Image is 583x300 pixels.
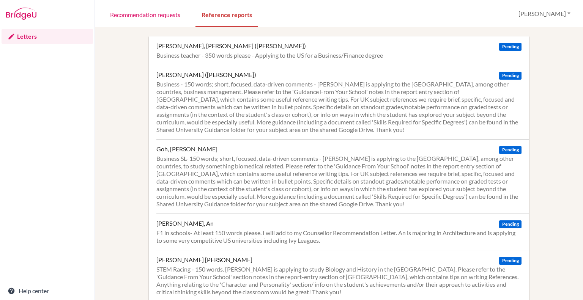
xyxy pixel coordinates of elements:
[156,71,256,79] div: [PERSON_NAME] ([PERSON_NAME])
[2,29,93,44] a: Letters
[499,257,521,265] span: Pending
[156,42,306,50] div: [PERSON_NAME], [PERSON_NAME] ([PERSON_NAME])
[515,6,574,21] button: [PERSON_NAME]
[156,52,522,59] div: Business teacher - 350 words please - Applying to the US for a Business/Finance degree
[2,283,93,298] a: Help center
[156,256,252,264] div: [PERSON_NAME] [PERSON_NAME]
[156,36,529,65] a: [PERSON_NAME], [PERSON_NAME] ([PERSON_NAME]) Pending Business teacher - 350 words please - Applyi...
[156,139,529,214] a: Goh, [PERSON_NAME] Pending Business SL- 150 words; short, focused, data-driven comments - [PERSON...
[499,43,521,51] span: Pending
[156,80,522,134] div: Business - 150 words; short, focused, data-driven comments - [PERSON_NAME] is applying to the [GE...
[499,72,521,80] span: Pending
[156,65,529,139] a: [PERSON_NAME] ([PERSON_NAME]) Pending Business - 150 words; short, focused, data-driven comments ...
[6,8,36,20] img: Bridge-U
[156,145,217,153] div: Goh, [PERSON_NAME]
[156,214,529,250] a: [PERSON_NAME], An Pending F1 in schools- At least 150 words please. I will add to my Counsellor R...
[104,1,186,27] a: Recommendation requests
[156,155,522,208] div: Business SL- 150 words; short, focused, data-driven comments - [PERSON_NAME] is applying to the [...
[499,146,521,154] span: Pending
[156,220,214,227] div: [PERSON_NAME], An
[195,1,258,27] a: Reference reports
[499,220,521,228] span: Pending
[156,265,522,296] div: STEM Racing - 150 words. [PERSON_NAME] is applying to study Biology and History in the [GEOGRAPHI...
[156,229,522,244] div: F1 in schools- At least 150 words please. I will add to my Counsellor Recommendation Letter. An i...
